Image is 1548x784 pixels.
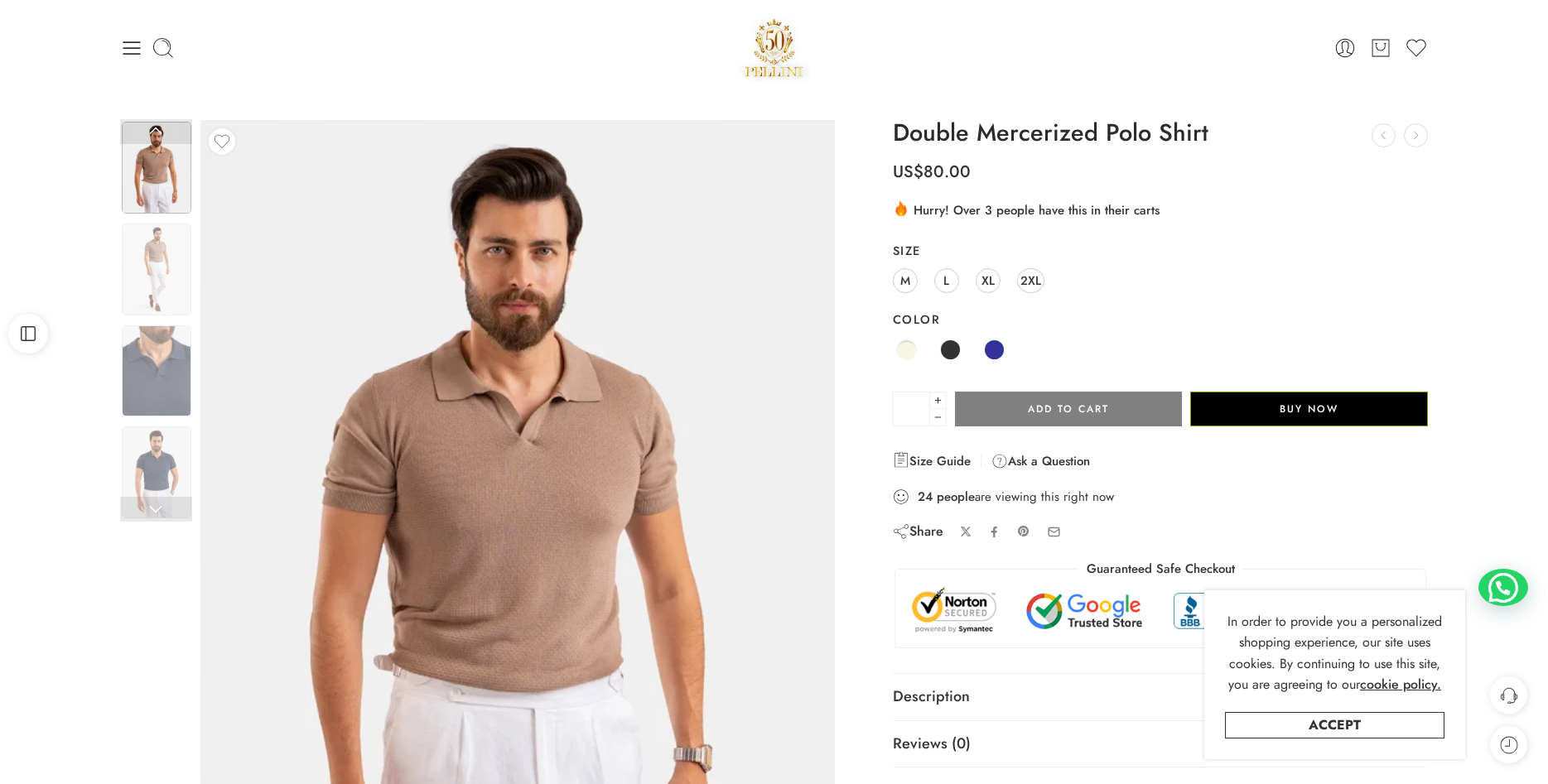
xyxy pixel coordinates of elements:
a: XL [976,268,1001,293]
span: XL [981,269,995,291]
a: Ask a Question [991,451,1090,471]
strong: 24 [918,488,933,505]
span: M [900,269,910,291]
span: US$ [893,160,923,184]
input: Product quantity [893,392,930,426]
div: Hurry! Over 3 people have this in their carts [893,200,1429,219]
a: Size Guide [893,451,971,471]
a: Pin on Pinterest [1017,525,1030,538]
label: Size [893,243,1429,259]
button: Buy Now [1190,392,1428,426]
a: Share on X [960,526,972,538]
img: Artboard 30 (1) [122,426,191,518]
a: Accept [1225,712,1444,738]
div: Share [893,522,943,541]
a: Reviews (0) [893,721,1429,767]
a: Share on Facebook [988,526,1001,538]
h1: Double Mercerized Polo Shirt [893,120,1429,147]
a: L [934,268,959,293]
a: 2XL [1017,268,1044,293]
bdi: 80.00 [893,160,971,184]
label: Color [893,311,1429,328]
img: Artboard 30 (1) [122,224,191,315]
a: Description [893,674,1429,720]
div: are viewing this right now [893,488,1429,506]
button: Add to cart [955,392,1182,426]
a: Pellini - [739,12,810,83]
a: Wishlist [1405,36,1428,60]
span: In order to provide you a personalized shopping experience, our site uses cookies. By continuing ... [1227,612,1442,695]
a: Login / Register [1333,36,1357,60]
strong: people [937,488,975,505]
span: 2XL [1020,269,1041,291]
img: Pellini [739,12,810,83]
img: Trust [908,586,1414,635]
a: cookie policy. [1360,674,1441,695]
a: M [893,268,918,293]
span: L [943,269,949,291]
a: Cart [1369,36,1392,60]
img: Artboard 30 (1) [122,325,191,417]
a: Email to your friends [1047,525,1061,539]
img: Artboard 30 (1) [122,122,191,214]
legend: Guaranteed Safe Checkout [1078,560,1243,578]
